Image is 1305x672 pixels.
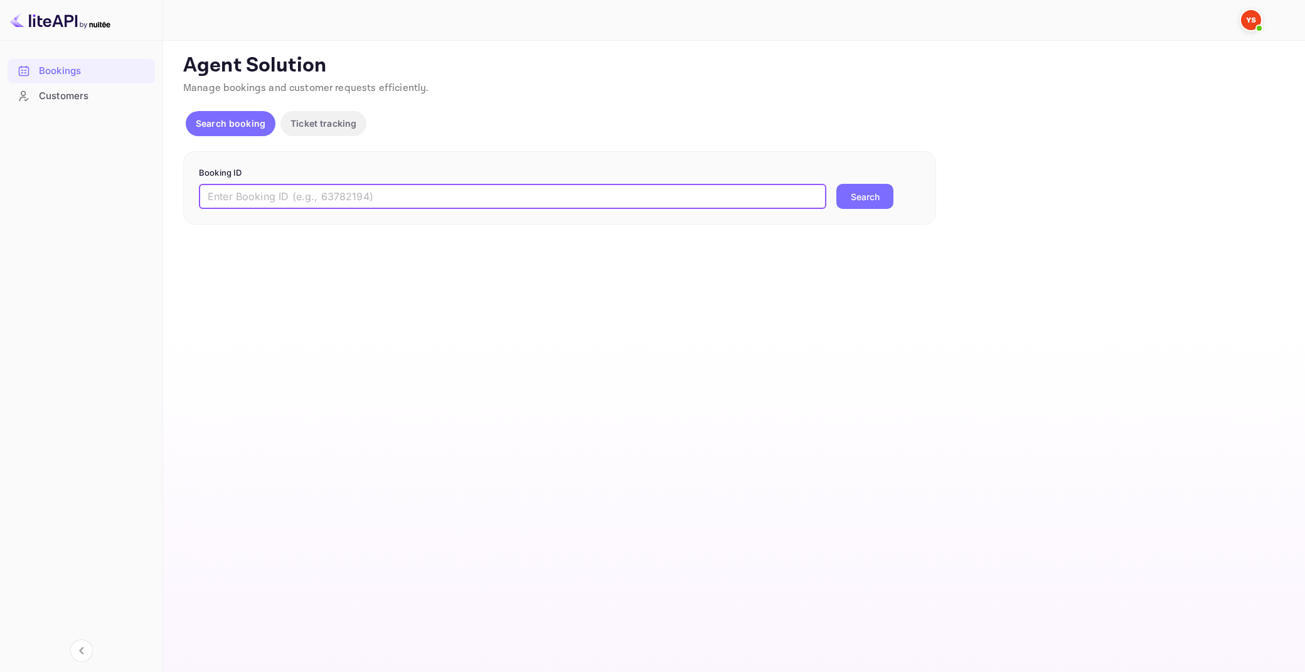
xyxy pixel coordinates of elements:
button: Search [836,184,893,209]
span: Manage bookings and customer requests efficiently. [183,82,429,95]
a: Bookings [8,59,155,82]
p: Search booking [196,117,265,130]
div: Customers [39,89,149,104]
p: Ticket tracking [290,117,356,130]
input: Enter Booking ID (e.g., 63782194) [199,184,826,209]
div: Bookings [8,59,155,83]
img: Yandex Support [1241,10,1261,30]
img: LiteAPI logo [10,10,110,30]
div: Customers [8,84,155,109]
p: Agent Solution [183,53,1282,78]
button: Collapse navigation [70,639,93,662]
a: Customers [8,84,155,107]
p: Booking ID [199,167,920,179]
div: Bookings [39,64,149,78]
